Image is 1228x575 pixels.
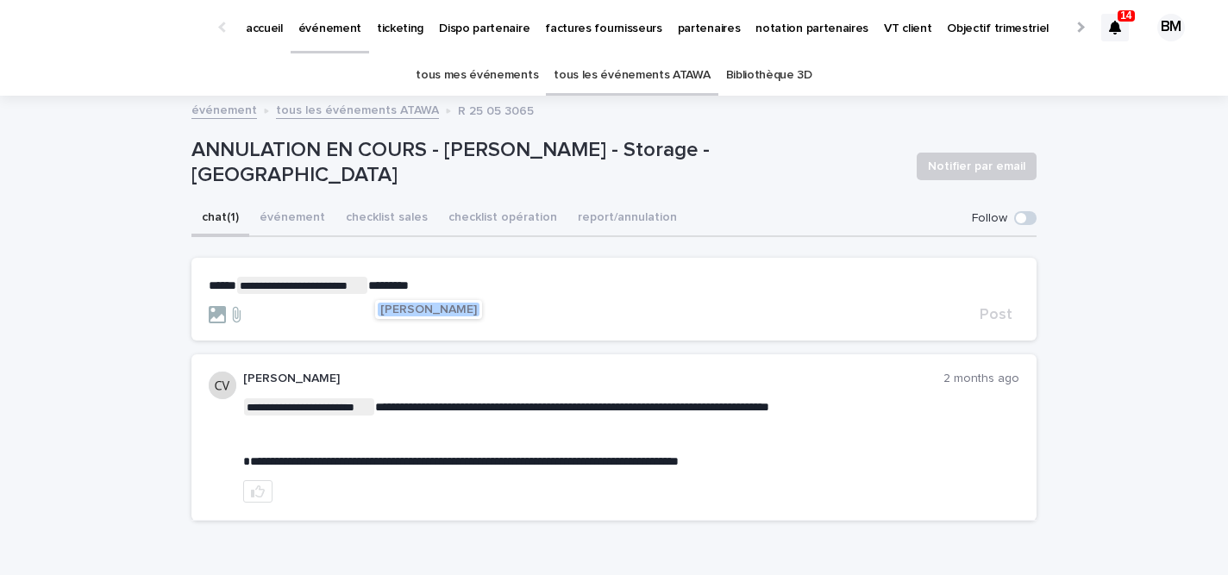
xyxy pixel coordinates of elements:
div: BM [1157,14,1185,41]
button: checklist opération [438,201,567,237]
a: tous les événements ATAWA [276,99,439,119]
p: ANNULATION EN COURS - [PERSON_NAME] - Storage - [GEOGRAPHIC_DATA] [191,138,903,188]
span: Notifier par email [928,158,1025,175]
button: Notifier par email [917,153,1037,180]
button: report/annulation [567,201,687,237]
p: 2 months ago [943,372,1019,386]
p: R 25 05 3065 [458,100,534,119]
button: checklist sales [335,201,438,237]
button: like this post [243,480,273,503]
a: tous les événements ATAWA [554,55,710,96]
button: [PERSON_NAME] [378,303,479,316]
button: Post [973,307,1019,322]
div: 14 [1101,14,1129,41]
img: Ls34BcGeRexTGTNfXpUC [34,10,202,45]
a: tous mes événements [416,55,538,96]
a: Bibliothèque 3D [726,55,812,96]
p: Follow [972,211,1007,226]
p: [PERSON_NAME] [243,372,943,386]
button: événement [249,201,335,237]
span: Post [980,307,1012,322]
span: [PERSON_NAME] [380,303,477,316]
p: 14 [1120,9,1131,22]
a: événement [191,99,257,119]
button: chat (1) [191,201,249,237]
